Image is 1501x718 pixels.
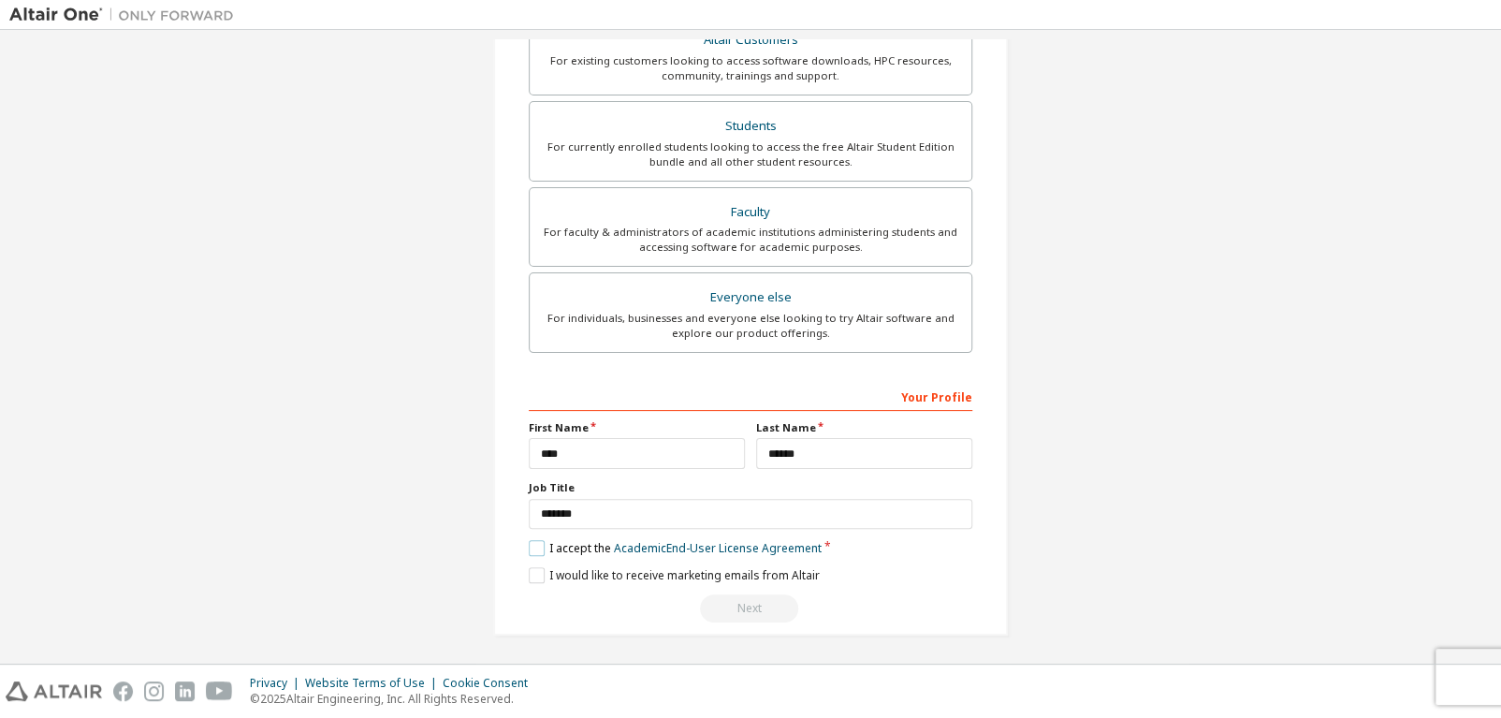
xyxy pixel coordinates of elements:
[529,381,972,411] div: Your Profile
[113,681,133,701] img: facebook.svg
[6,681,102,701] img: altair_logo.svg
[541,285,960,311] div: Everyone else
[541,199,960,226] div: Faculty
[541,311,960,341] div: For individuals, businesses and everyone else looking to try Altair software and explore our prod...
[529,420,745,435] label: First Name
[250,691,539,707] p: © 2025 Altair Engineering, Inc. All Rights Reserved.
[541,53,960,83] div: For existing customers looking to access software downloads, HPC resources, community, trainings ...
[756,420,972,435] label: Last Name
[175,681,195,701] img: linkedin.svg
[443,676,539,691] div: Cookie Consent
[9,6,243,24] img: Altair One
[541,139,960,169] div: For currently enrolled students looking to access the free Altair Student Edition bundle and all ...
[305,676,443,691] div: Website Terms of Use
[529,480,972,495] label: Job Title
[144,681,164,701] img: instagram.svg
[614,540,822,556] a: Academic End-User License Agreement
[541,27,960,53] div: Altair Customers
[541,113,960,139] div: Students
[529,540,822,556] label: I accept the
[529,567,820,583] label: I would like to receive marketing emails from Altair
[250,676,305,691] div: Privacy
[529,594,972,623] div: Read and acccept EULA to continue
[541,225,960,255] div: For faculty & administrators of academic institutions administering students and accessing softwa...
[206,681,233,701] img: youtube.svg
